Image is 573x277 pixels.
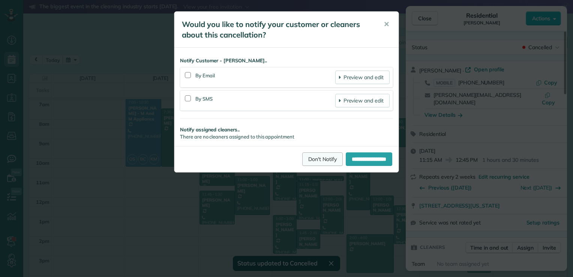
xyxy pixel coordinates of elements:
strong: Notify Customer - [PERSON_NAME].. [180,57,393,64]
span: There are no cleaners assigned to this appointment [180,134,294,140]
a: Preview and edit [335,71,390,84]
div: By SMS [195,94,335,107]
h5: Would you like to notify your customer or cleaners about this cancellation? [182,19,373,40]
div: By Email [195,71,335,84]
span: ✕ [384,20,389,29]
a: Preview and edit [335,94,390,107]
a: Don't Notify [302,152,343,166]
strong: Notify assigned cleaners.. [180,126,393,133]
